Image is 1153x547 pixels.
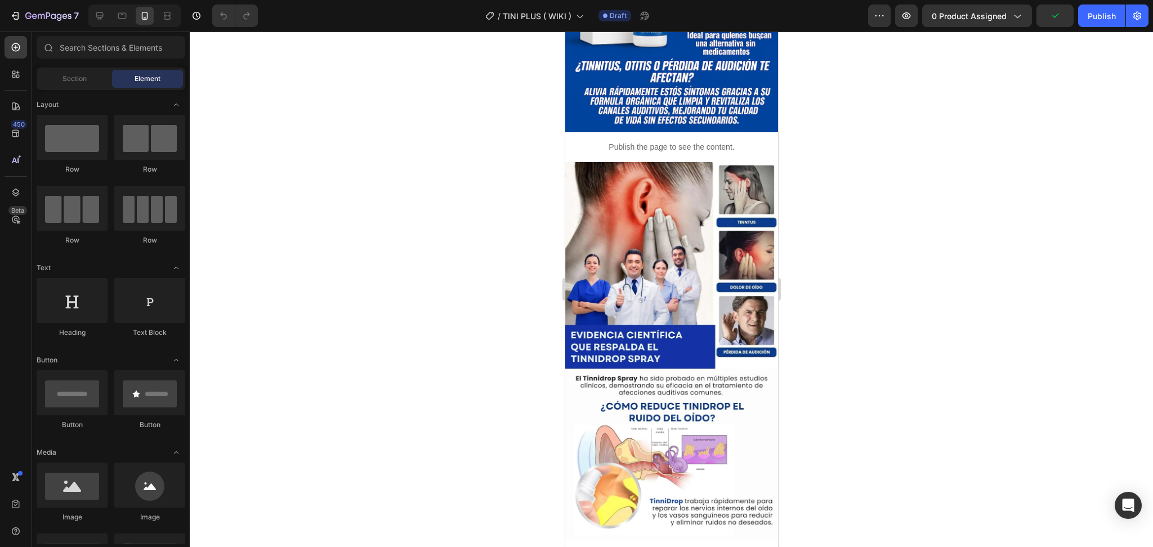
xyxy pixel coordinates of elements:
span: Layout [37,100,59,110]
span: Toggle open [167,259,185,277]
div: Row [37,164,108,174]
div: Button [114,420,185,430]
div: Row [114,235,185,245]
span: TINI PLUS ( WIKI ) [503,10,571,22]
div: Heading [37,328,108,338]
div: Image [114,512,185,522]
button: 7 [5,5,84,27]
div: Undo/Redo [212,5,258,27]
div: Text Block [114,328,185,338]
button: Publish [1078,5,1125,27]
span: Section [62,74,87,84]
span: Element [135,74,160,84]
iframe: Design area [565,32,778,547]
p: 7 [74,9,79,23]
div: Button [37,420,108,430]
span: Text [37,263,51,273]
span: Draft [610,11,627,21]
span: / [498,10,500,22]
div: Publish [1088,10,1116,22]
div: Open Intercom Messenger [1115,492,1142,519]
span: Toggle open [167,443,185,461]
div: 450 [11,120,27,129]
button: 0 product assigned [922,5,1032,27]
span: Toggle open [167,96,185,114]
span: Toggle open [167,351,185,369]
div: Row [114,164,185,174]
div: Beta [8,206,27,215]
input: Search Sections & Elements [37,36,185,59]
span: Button [37,355,57,365]
div: Image [37,512,108,522]
span: Media [37,447,56,458]
span: 0 product assigned [932,10,1007,22]
div: Row [37,235,108,245]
